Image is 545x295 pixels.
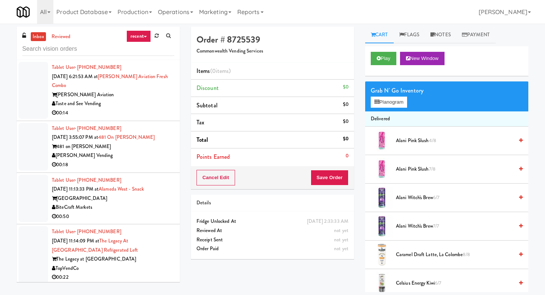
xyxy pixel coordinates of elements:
a: reviewed [50,32,73,41]
span: not yet [334,245,349,252]
div: Celsius Energy Kiwi6/7 [393,279,523,288]
a: 481 on [PERSON_NAME] [98,134,155,141]
div: $0 [343,100,349,109]
a: The Legacy at [GEOGRAPHIC_DATA] Refrigerated Left [52,237,138,254]
div: 00:14 [52,108,174,118]
ng-pluralize: items [216,67,229,75]
div: [GEOGRAPHIC_DATA] [52,194,174,203]
span: 8/8 [463,251,470,258]
span: [DATE] 11:14:09 PM at [52,237,99,244]
h5: Commonwealth Vending Services [196,48,349,54]
a: recent [126,30,151,42]
a: inbox [31,32,46,41]
div: Alani Witch's Brew7/7 [393,222,523,231]
span: Caramel Draft Latte, La Colombe [396,250,513,259]
h4: Order # 8725539 [196,35,349,44]
span: · [PHONE_NUMBER] [75,125,121,132]
div: Alani Pink Slush4/8 [393,136,523,145]
div: Order Paid [196,244,349,254]
div: Receipt Sent [196,235,349,245]
span: Total [196,135,208,144]
div: 0 [346,151,349,161]
span: Subtotal [196,101,218,110]
span: · [PHONE_NUMBER] [75,177,121,184]
div: Caramel Draft Latte, La Colombe8/8 [393,250,523,259]
button: Planogram [371,97,407,108]
span: (0 ) [210,67,231,75]
a: Tablet User· [PHONE_NUMBER] [52,125,121,132]
span: [DATE] 6:21:53 AM at [52,73,98,80]
span: Alani Pink Slush [396,136,513,145]
button: Play [371,52,396,65]
a: [PERSON_NAME] Aviation Fresh Combo [52,73,168,89]
button: Save Order [311,170,349,185]
span: Points Earned [196,152,230,161]
div: Fridge Unlocked At [196,217,349,226]
div: Taste and See Vending [52,99,174,108]
a: Tablet User· [PHONE_NUMBER] [52,228,121,235]
div: $0 [343,134,349,144]
span: Alani Witch's Brew [396,222,513,231]
li: Tablet User· [PHONE_NUMBER][DATE] 6:21:53 AM at[PERSON_NAME] Aviation Fresh Combo[PERSON_NAME] Av... [17,60,180,121]
li: Tablet User· [PHONE_NUMBER][DATE] 11:13:33 PM atAlameda West - Snack[GEOGRAPHIC_DATA]BiteCraft Ma... [17,173,180,225]
div: 00:22 [52,273,174,282]
div: [PERSON_NAME] Aviation [52,90,174,100]
div: [PERSON_NAME] Vending [52,151,174,160]
div: 00:18 [52,160,174,170]
button: New Window [400,52,445,65]
a: Flags [394,27,425,43]
span: Alani Pink Slush [396,165,513,174]
div: Grab N' Go Inventory [371,85,523,96]
span: · [PHONE_NUMBER] [75,228,121,235]
div: Alani Pink Slush7/8 [393,165,523,174]
div: 481 on [PERSON_NAME] [52,142,174,151]
span: Discount [196,84,219,92]
div: TopVendCo [52,264,174,273]
span: · [PHONE_NUMBER] [75,64,121,71]
img: Micromart [17,6,30,19]
a: Cart [365,27,394,43]
span: 6/7 [433,194,439,201]
a: Tablet User· [PHONE_NUMBER] [52,64,121,71]
div: Details [196,198,349,208]
a: Tablet User· [PHONE_NUMBER] [52,177,121,184]
li: Delivered [365,111,528,127]
div: Alani Witch's Brew6/7 [393,193,523,202]
span: not yet [334,236,349,243]
button: Cancel Edit [196,170,235,185]
span: Items [196,67,231,75]
span: [DATE] 3:55:07 PM at [52,134,98,141]
div: $0 [343,117,349,126]
div: $0 [343,83,349,92]
div: [DATE] 2:33:33 AM [307,217,349,226]
div: BiteCraft Markets [52,203,174,212]
div: The Legacy at [GEOGRAPHIC_DATA] [52,255,174,264]
div: Reviewed At [196,226,349,235]
span: 6/7 [435,279,441,286]
a: Payment [456,27,496,43]
span: 7/8 [429,165,436,172]
span: 4/8 [429,137,436,144]
span: [DATE] 11:13:33 PM at [52,185,99,192]
span: Tax [196,118,204,127]
div: 00:50 [52,212,174,221]
li: Tablet User· [PHONE_NUMBER][DATE] 3:55:07 PM at481 on [PERSON_NAME]481 on [PERSON_NAME][PERSON_NA... [17,121,180,173]
li: Tablet User· [PHONE_NUMBER][DATE] 11:14:09 PM atThe Legacy at [GEOGRAPHIC_DATA] Refrigerated Left... [17,224,180,285]
a: Alameda West - Snack [99,185,144,192]
span: not yet [334,227,349,234]
span: Alani Witch's Brew [396,193,513,202]
span: Celsius Energy Kiwi [396,279,513,288]
span: 7/7 [433,222,439,229]
input: Search vision orders [22,42,174,56]
a: Notes [425,27,456,43]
